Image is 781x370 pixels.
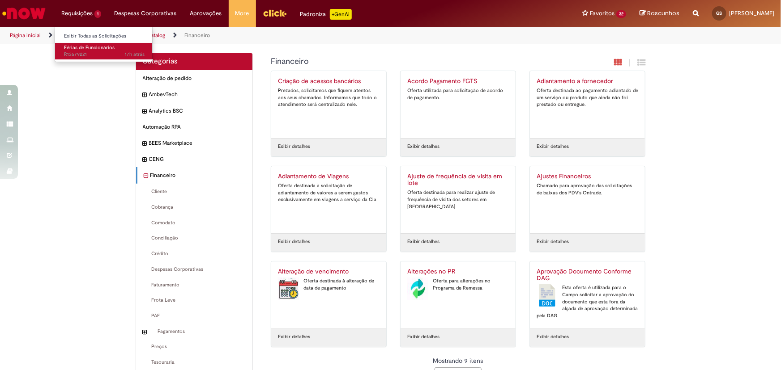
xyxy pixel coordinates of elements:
a: Adiantamento de Viagens Oferta destinada à solicitação de adiantamento de valores a serem gastos ... [271,166,386,233]
div: expandir categoria AmbevTech AmbevTech [136,86,253,103]
i: Exibição de grade [638,58,646,67]
i: expandir categoria BEES Marketplace [143,139,147,148]
i: expandir categoria AmbevTech [143,91,147,100]
a: Exibir detalhes [407,238,440,245]
h2: Adiantamento de Viagens [278,173,380,180]
div: Frota Leve [136,292,253,308]
h2: Criação de acessos bancários [278,78,380,85]
div: Alteração de pedido [136,70,253,87]
i: recolher categoria Financeiro [144,172,148,181]
div: expandir categoria BEES Marketplace BEES Marketplace [136,135,253,151]
div: PAF [136,308,253,324]
h2: Categorias [143,58,246,66]
img: Alterações no PR [407,277,428,300]
a: Exibir detalhes [537,238,569,245]
div: Mostrando 9 itens [271,356,646,365]
i: expandir categoria CENG [143,156,147,164]
span: Despesas Corporativas [143,266,246,273]
span: Pagamentos [149,328,246,335]
div: Prezados, solicitamos que fiquem atentos aos seus chamados. Informamos que todo o atendimento ser... [278,87,380,108]
a: Adiantamento a fornecedor Oferta destinada ao pagamento adiantado de um serviço ou produto que ai... [530,71,645,138]
span: 32 [616,10,626,18]
i: expandir categoria Pagamentos [143,328,147,337]
div: Cobrança [136,199,253,215]
h2: Ajustes Financeiros [537,173,638,180]
a: Aberto R13579221 : Férias de Funcionários [55,43,154,59]
div: Oferta destinada à solicitação de adiantamento de valores a serem gastos exclusivamente em viagen... [278,182,380,203]
span: Aprovações [190,9,222,18]
div: Despesas Corporativas [136,261,253,277]
a: Ajuste de frequência de visita em lote Oferta destinada para realizar ajuste de frequência de vis... [401,166,516,233]
span: GS [717,10,722,16]
div: Faturamento [136,277,253,293]
img: ServiceNow [1,4,47,22]
h2: Ajuste de frequência de visita em lote [407,173,509,187]
span: Conciliação [143,235,246,242]
span: [PERSON_NAME] [729,9,774,17]
span: BEES Marketplace [149,139,246,147]
span: Comodato [143,219,246,227]
img: click_logo_yellow_360x200.png [263,6,287,20]
ul: Trilhas de página [7,27,514,44]
a: Exibir detalhes [278,238,310,245]
span: AmbevTech [149,91,246,98]
h2: Alteração de vencimento [278,268,380,275]
span: R13579221 [64,51,145,58]
div: Oferta para alterações no Programa de Remessa [407,277,509,291]
a: Exibir detalhes [278,143,310,150]
div: Esta oferta é utilizada para o Campo solicitar a aprovação do documento que esta fora da alçada d... [537,284,638,320]
a: Exibir detalhes [537,333,569,341]
span: Despesas Corporativas [115,9,177,18]
span: Preços [143,343,246,350]
div: Automação RPA [136,119,253,135]
img: Alteração de vencimento [278,277,299,300]
span: PAF [143,312,246,320]
div: recolher categoria Financeiro Financeiro [136,167,253,184]
span: CENG [149,156,246,163]
h2: Acordo Pagamento FGTS [407,78,509,85]
a: Exibir Todas as Solicitações [55,31,154,41]
div: Oferta destinada à alteração de data de pagamento [278,277,380,291]
span: Financeiro [150,172,246,179]
span: Férias de Funcionários [64,44,115,51]
p: +GenAi [330,9,352,20]
h2: Alterações no PR [407,268,509,275]
h2: Adiantamento a fornecedor [537,78,638,85]
h2: Aprovação Documento Conforme DAG [537,268,638,282]
span: 17h atrás [125,51,145,58]
div: Oferta utilizada para solicitação de acordo de pagamento. [407,87,509,101]
a: Acordo Pagamento FGTS Oferta utilizada para solicitação de acordo de pagamento. [401,71,516,138]
span: Crédito [143,250,246,257]
span: Cobrança [143,204,246,211]
a: Alteração de vencimento Alteração de vencimento Oferta destinada à alteração de data de pagamento [271,261,386,328]
div: Oferta destinada ao pagamento adiantado de um serviço ou produto que ainda não foi prestado ou en... [537,87,638,108]
div: expandir categoria Pagamentos Pagamentos [136,324,253,340]
ul: Requisições [55,27,153,62]
a: Exibir detalhes [537,143,569,150]
span: Cliente [143,188,246,195]
div: expandir categoria Analytics BSC Analytics BSC [136,103,253,119]
span: Alteração de pedido [143,75,246,82]
div: expandir categoria CENG CENG [136,151,253,168]
a: Ajustes Financeiros Chamado para aprovação das solicitações de baixas dos PDV's Ontrade. [530,166,645,233]
a: Rascunhos [640,9,679,18]
i: Exibição em cartão [615,58,623,67]
span: Tesouraria [143,359,246,366]
span: More [235,9,249,18]
span: Favoritos [590,9,615,18]
div: Crédito [136,246,253,262]
span: | [629,58,631,68]
div: Conciliação [136,230,253,246]
a: Financeiro [184,32,210,39]
span: Requisições [61,9,93,18]
div: Padroniza [300,9,352,20]
span: Frota Leve [143,297,246,304]
a: Página inicial [10,32,41,39]
h1: {"description":null,"title":"Financeiro"} Categoria [271,57,549,66]
span: Faturamento [143,282,246,289]
a: Exibir detalhes [407,143,440,150]
div: Chamado para aprovação das solicitações de baixas dos PDV's Ontrade. [537,182,638,196]
img: Aprovação Documento Conforme DAG [537,284,558,307]
a: Exibir detalhes [407,333,440,341]
span: Analytics BSC [149,107,246,115]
